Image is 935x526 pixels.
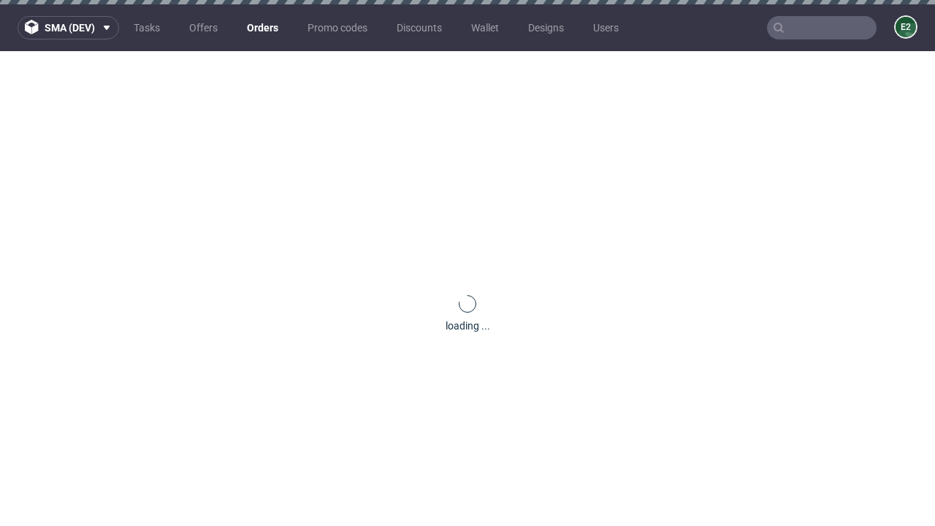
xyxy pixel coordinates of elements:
button: sma (dev) [18,16,119,39]
a: Designs [519,16,573,39]
a: Tasks [125,16,169,39]
a: Promo codes [299,16,376,39]
figcaption: e2 [896,17,916,37]
a: Orders [238,16,287,39]
span: sma (dev) [45,23,95,33]
a: Wallet [462,16,508,39]
div: loading ... [446,319,490,333]
a: Users [584,16,627,39]
a: Offers [180,16,226,39]
a: Discounts [388,16,451,39]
